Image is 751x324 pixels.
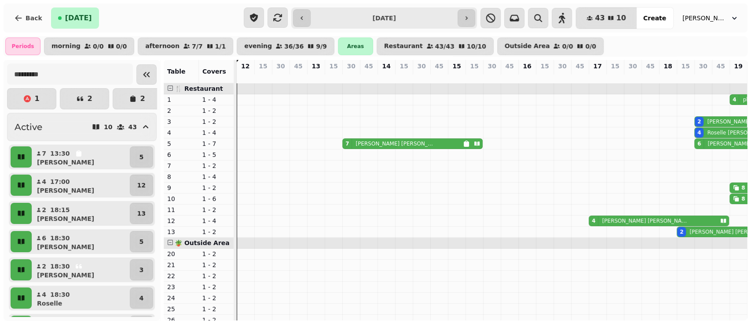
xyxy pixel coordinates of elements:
button: afternoon7/71/1 [138,37,233,55]
p: 0 [400,72,407,81]
button: 5 [130,146,153,168]
p: 1 - 2 [202,305,231,313]
span: 43 [595,15,604,22]
p: 0 [436,72,443,81]
p: 18 [663,62,672,71]
p: 22 [167,272,195,280]
span: Create [643,15,666,21]
p: [PERSON_NAME] [PERSON_NAME] [602,217,687,224]
p: 0 [664,72,671,81]
div: 2 [680,228,683,235]
p: 18:30 [50,290,70,299]
p: 1 - 2 [202,106,231,115]
p: 20 [167,250,195,258]
p: [PERSON_NAME] [37,242,94,251]
span: [PERSON_NAME] [682,14,726,22]
span: Covers [202,68,226,75]
p: 15 [399,62,408,71]
p: 45 [294,62,302,71]
button: 618:30[PERSON_NAME] [33,231,128,252]
p: 2 [87,95,92,102]
p: 0 [612,72,619,81]
div: 4 [592,217,595,224]
p: 0 [242,72,249,81]
p: 1 - 4 [202,216,231,225]
p: 1 [34,95,39,102]
p: 15 [452,62,461,71]
div: Periods [5,37,40,55]
p: 12 [241,62,249,71]
button: 418:30Roselle [33,287,128,309]
p: [PERSON_NAME] [37,186,94,195]
p: 12 [735,72,742,81]
div: 2 [697,118,701,125]
span: Back [26,15,42,21]
p: 7 [167,161,195,170]
button: [DATE] [51,7,99,29]
p: 1 - 2 [202,117,231,126]
p: 6 [167,150,195,159]
p: 0 [418,72,425,81]
p: 4 [139,294,143,302]
div: 6 [697,140,701,147]
p: 7 / 7 [192,43,203,49]
p: Roselle [37,299,62,308]
p: 0 [295,72,302,81]
p: 1 - 2 [202,272,231,280]
p: 15 [540,62,549,71]
p: 0 [260,72,267,81]
p: 4 [41,290,47,299]
div: 4 [697,129,701,136]
div: Areas [338,37,373,55]
p: 7 [41,149,47,158]
p: 0 [647,72,654,81]
button: 218:15[PERSON_NAME] [33,203,128,224]
p: 7 [348,72,355,81]
p: 30 [347,62,355,71]
button: morning0/00/0 [44,37,134,55]
button: Back [7,7,49,29]
p: 4 [594,72,601,81]
p: 6 [41,234,47,242]
p: afternoon [145,43,180,50]
p: Outside Area [505,43,550,50]
p: 10 [167,194,195,203]
p: 2 [682,72,689,81]
p: 30 [699,62,707,71]
h2: Active [15,121,42,133]
p: 1 - 2 [202,205,231,214]
p: 19 [734,62,742,71]
p: 15 [681,62,689,71]
p: 17:00 [50,177,70,186]
span: 🍴 Restaurant [175,85,223,92]
p: 0 [383,72,390,81]
button: [PERSON_NAME] [677,10,744,26]
p: 9 / 9 [316,43,327,49]
p: [PERSON_NAME] [37,214,94,223]
p: 1 - 7 [202,139,231,148]
p: 23 [167,283,195,291]
p: 0 / 0 [562,43,573,49]
p: 0 [471,72,478,81]
p: 12 [700,72,707,81]
p: 5 [167,139,195,148]
p: 0 / 0 [585,43,596,49]
p: 15 [470,62,478,71]
button: Active1043 [7,113,157,141]
p: evening [244,43,272,50]
p: 10 [104,124,112,130]
p: 30 [276,62,285,71]
button: 3 [130,259,153,280]
p: 8 [167,172,195,181]
span: 10 [616,15,626,22]
button: 218:30[PERSON_NAME] [33,259,128,280]
p: 12 [137,181,146,190]
p: 1 - 4 [202,128,231,137]
p: 1 - 2 [202,261,231,269]
button: Collapse sidebar [136,64,157,85]
p: 13 [137,209,146,218]
p: 45 [575,62,584,71]
div: 8 [741,184,745,191]
p: 14 [382,62,390,71]
button: 2 [60,88,109,109]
